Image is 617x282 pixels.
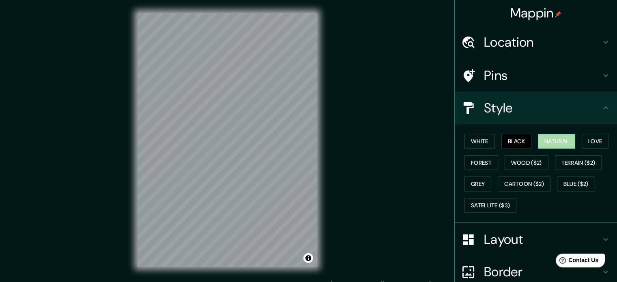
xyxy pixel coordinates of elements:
button: Wood ($2) [505,155,548,170]
button: Love [582,134,608,149]
iframe: Help widget launcher [545,250,608,273]
button: Cartoon ($2) [498,177,550,192]
h4: Border [484,264,601,280]
h4: Pins [484,67,601,84]
button: White [464,134,495,149]
h4: Location [484,34,601,50]
button: Toggle attribution [303,253,313,263]
h4: Mappin [510,5,562,21]
div: Location [455,26,617,58]
h4: Style [484,100,601,116]
div: Pins [455,59,617,92]
button: Blue ($2) [557,177,595,192]
button: Satellite ($3) [464,198,516,213]
button: Terrain ($2) [555,155,602,170]
div: Layout [455,223,617,256]
button: Natural [538,134,575,149]
canvas: Map [138,13,317,267]
h4: Layout [484,231,601,248]
button: Grey [464,177,491,192]
button: Black [501,134,532,149]
button: Forest [464,155,498,170]
div: Style [455,92,617,124]
img: pin-icon.png [555,11,561,17]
